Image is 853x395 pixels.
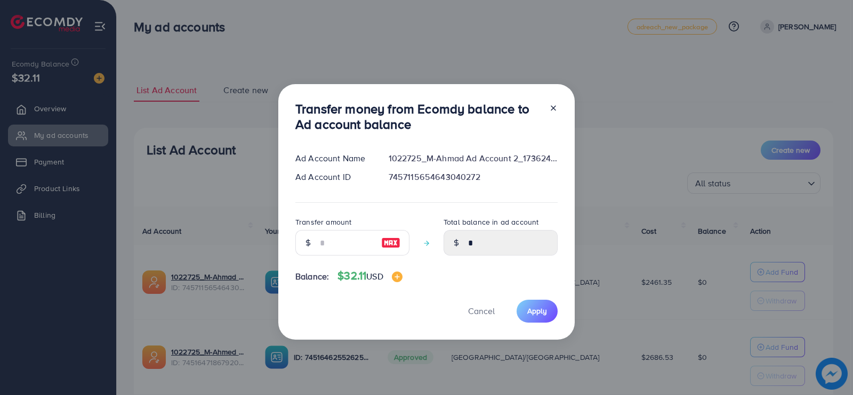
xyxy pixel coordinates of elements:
[380,152,566,164] div: 1022725_M-Ahmad Ad Account 2_1736245040763
[455,300,508,323] button: Cancel
[295,270,329,283] span: Balance:
[517,300,558,323] button: Apply
[380,171,566,183] div: 7457115654643040272
[287,152,380,164] div: Ad Account Name
[392,271,403,282] img: image
[295,101,541,132] h3: Transfer money from Ecomdy balance to Ad account balance
[366,270,383,282] span: USD
[527,306,547,316] span: Apply
[295,217,351,227] label: Transfer amount
[381,236,400,249] img: image
[337,269,402,283] h4: $32.11
[287,171,380,183] div: Ad Account ID
[444,217,538,227] label: Total balance in ad account
[468,305,495,317] span: Cancel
